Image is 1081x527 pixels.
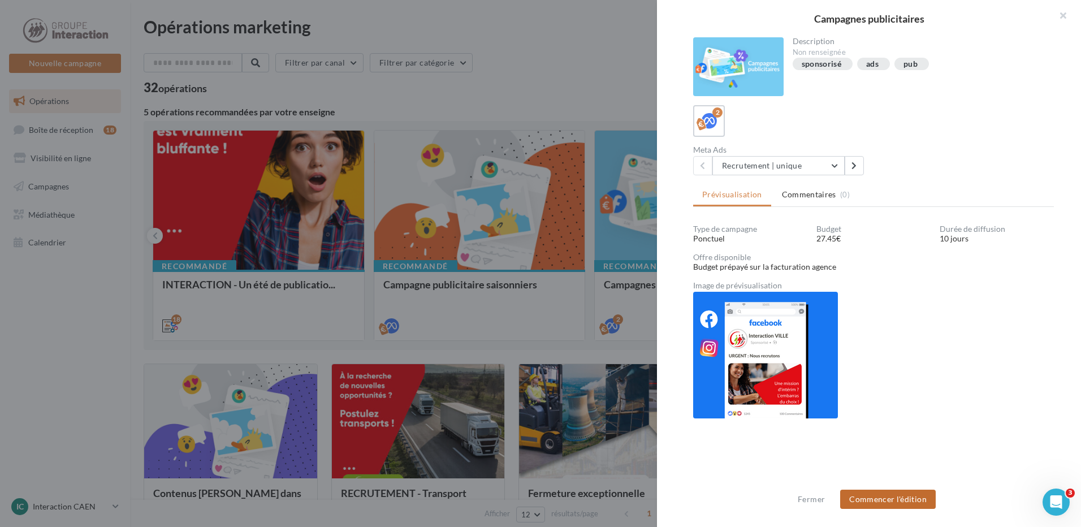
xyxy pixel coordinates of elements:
[940,225,1054,233] div: Durée de diffusion
[693,282,1054,290] div: Image de prévisualisation
[840,490,936,509] button: Commencer l'édition
[940,233,1054,244] div: 10 jours
[693,146,869,154] div: Meta Ads
[1066,489,1075,498] span: 3
[793,493,829,506] button: Fermer
[1043,489,1070,516] iframe: Intercom live chat
[712,156,845,175] button: Recrutement | unique
[712,107,723,118] div: 2
[840,190,850,199] span: (0)
[782,189,836,200] span: Commentaires
[693,253,1054,261] div: Offre disponible
[816,225,931,233] div: Budget
[802,60,842,68] div: sponsorisé
[816,233,931,244] div: 27.45€
[903,60,918,68] div: pub
[693,225,807,233] div: Type de campagne
[866,60,879,68] div: ads
[693,292,838,418] img: 008b87f00d921ddecfa28f1c35eec23d.png
[793,37,1045,45] div: Description
[693,261,1054,273] div: Budget prépayé sur la facturation agence
[675,14,1063,24] div: Campagnes publicitaires
[793,47,1045,58] div: Non renseignée
[693,233,807,244] div: Ponctuel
